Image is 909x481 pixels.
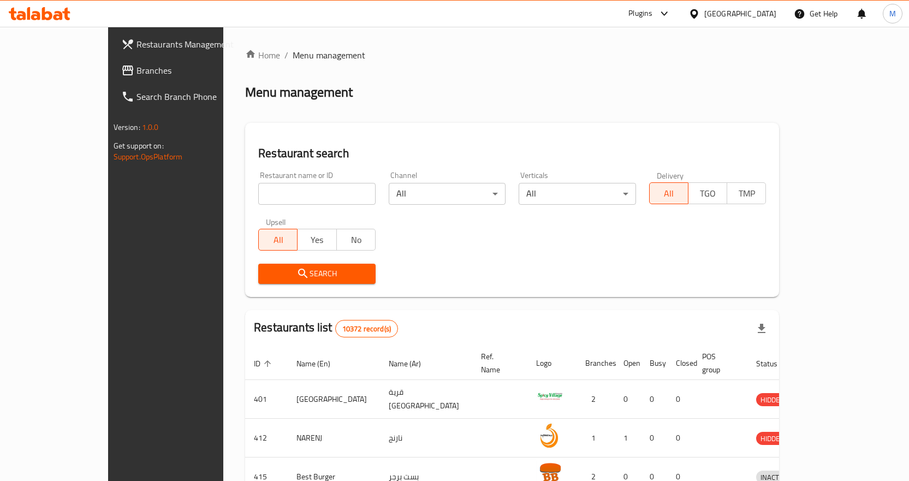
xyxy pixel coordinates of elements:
[702,350,734,376] span: POS group
[889,8,896,20] span: M
[527,347,577,380] th: Logo
[254,319,398,337] h2: Restaurants list
[756,394,789,406] span: HIDDEN
[615,419,641,458] td: 1
[302,232,332,248] span: Yes
[654,186,684,201] span: All
[577,419,615,458] td: 1
[245,380,288,419] td: 401
[657,171,684,179] label: Delivery
[536,422,563,449] img: NARENJ
[293,49,365,62] span: Menu management
[114,150,183,164] a: Support.OpsPlatform
[336,229,376,251] button: No
[641,380,667,419] td: 0
[341,232,371,248] span: No
[577,347,615,380] th: Branches
[245,84,353,101] h2: Menu management
[245,49,779,62] nav: breadcrumb
[258,229,298,251] button: All
[667,419,693,458] td: 0
[628,7,652,20] div: Plugins
[577,380,615,419] td: 2
[136,64,251,77] span: Branches
[380,419,472,458] td: نارنج
[258,264,376,284] button: Search
[732,186,762,201] span: TMP
[258,183,376,205] input: Search for restaurant name or ID..
[288,419,380,458] td: NARENJ
[142,120,159,134] span: 1.0.0
[136,90,251,103] span: Search Branch Phone
[704,8,776,20] div: [GEOGRAPHIC_DATA]
[112,84,260,110] a: Search Branch Phone
[649,182,688,204] button: All
[667,380,693,419] td: 0
[284,49,288,62] li: /
[756,357,792,370] span: Status
[245,49,280,62] a: Home
[112,31,260,57] a: Restaurants Management
[336,324,397,334] span: 10372 record(s)
[615,347,641,380] th: Open
[727,182,766,204] button: TMP
[296,357,344,370] span: Name (En)
[389,357,435,370] span: Name (Ar)
[748,316,775,342] div: Export file
[288,380,380,419] td: [GEOGRAPHIC_DATA]
[389,183,506,205] div: All
[380,380,472,419] td: قرية [GEOGRAPHIC_DATA]
[641,347,667,380] th: Busy
[481,350,514,376] span: Ref. Name
[667,347,693,380] th: Closed
[263,232,293,248] span: All
[114,120,140,134] span: Version:
[258,145,766,162] h2: Restaurant search
[297,229,336,251] button: Yes
[641,419,667,458] td: 0
[136,38,251,51] span: Restaurants Management
[615,380,641,419] td: 0
[267,267,367,281] span: Search
[536,383,563,411] img: Spicy Village
[519,183,636,205] div: All
[693,186,723,201] span: TGO
[114,139,164,153] span: Get support on:
[254,357,275,370] span: ID
[112,57,260,84] a: Branches
[335,320,398,337] div: Total records count
[245,419,288,458] td: 412
[688,182,727,204] button: TGO
[266,218,286,225] label: Upsell
[756,432,789,445] span: HIDDEN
